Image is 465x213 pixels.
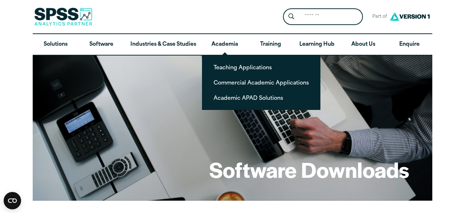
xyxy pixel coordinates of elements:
ul: Academia [202,55,320,110]
a: Teaching Applications [208,61,315,74]
nav: Desktop version of site main menu [33,34,432,55]
button: Open CMP widget [4,192,21,209]
a: Academic APAD Solutions [208,91,315,105]
a: Software [78,34,124,55]
form: Site Header Search Form [283,8,363,25]
a: Training [248,34,294,55]
a: About Us [340,34,386,55]
svg: Search magnifying glass icon [288,13,294,20]
a: Enquire [387,34,432,55]
button: Search magnifying glass icon [285,10,298,24]
img: Version1 Logo [388,10,432,23]
a: Commercial Academic Applications [208,76,315,89]
a: Academia [202,34,248,55]
span: Part of [369,12,388,22]
a: Learning Hub [294,34,340,55]
h1: Software Downloads [209,155,409,184]
img: SPSS Analytics Partner [34,8,92,26]
a: Solutions [33,34,78,55]
a: Industries & Case Studies [125,34,202,55]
